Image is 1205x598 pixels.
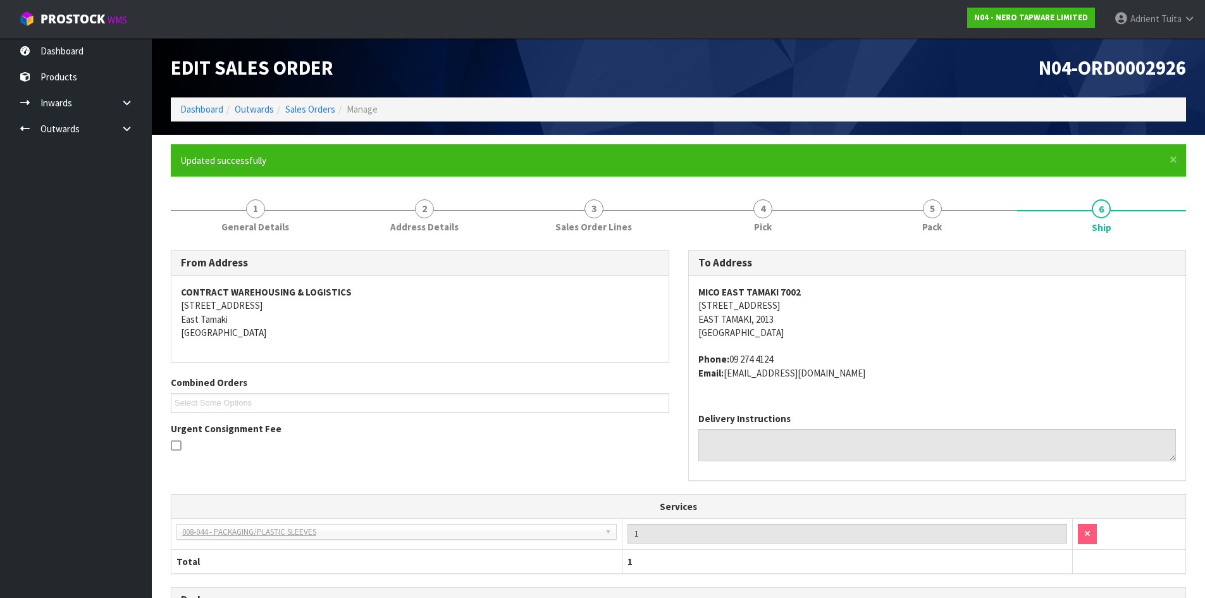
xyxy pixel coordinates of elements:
[181,257,659,269] h3: From Address
[1170,151,1177,168] span: ×
[221,220,289,234] span: General Details
[285,103,335,115] a: Sales Orders
[967,8,1095,28] a: N04 - NERO TAPWARE LIMITED
[584,199,603,218] span: 3
[974,12,1088,23] strong: N04 - NERO TAPWARE LIMITED
[698,412,791,425] label: Delivery Instructions
[627,556,633,568] span: 1
[180,154,266,166] span: Updated successfully
[698,285,1177,340] address: [STREET_ADDRESS] EAST TAMAKI, 2013 [GEOGRAPHIC_DATA]
[182,525,600,540] span: 008-044 - PACKAGING/PLASTIC SLEEVES
[19,11,35,27] img: cube-alt.png
[555,220,632,234] span: Sales Order Lines
[108,14,127,26] small: WMS
[171,549,622,573] th: Total
[698,352,1177,380] address: 09 274 4124 [EMAIL_ADDRESS][DOMAIN_NAME]
[347,103,378,115] span: Manage
[698,353,729,365] strong: phone
[754,220,772,234] span: Pick
[922,220,942,234] span: Pack
[1039,55,1186,80] span: N04-ORD0002926
[1092,199,1111,218] span: 6
[1092,221,1111,234] span: Ship
[235,103,274,115] a: Outwards
[171,422,281,435] label: Urgent Consignment Fee
[698,286,801,298] strong: MICO EAST TAMAKI 7002
[1130,13,1159,25] span: Adrient
[171,376,247,389] label: Combined Orders
[923,199,942,218] span: 5
[246,199,265,218] span: 1
[181,286,352,298] strong: CONTRACT WAREHOUSING & LOGISTICS
[698,367,724,379] strong: email
[171,495,1185,519] th: Services
[40,11,105,27] span: ProStock
[390,220,459,234] span: Address Details
[753,199,772,218] span: 4
[171,55,333,80] span: Edit Sales Order
[181,285,659,340] address: [STREET_ADDRESS] East Tamaki [GEOGRAPHIC_DATA]
[698,257,1177,269] h3: To Address
[1161,13,1182,25] span: Tuita
[415,199,434,218] span: 2
[180,103,223,115] a: Dashboard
